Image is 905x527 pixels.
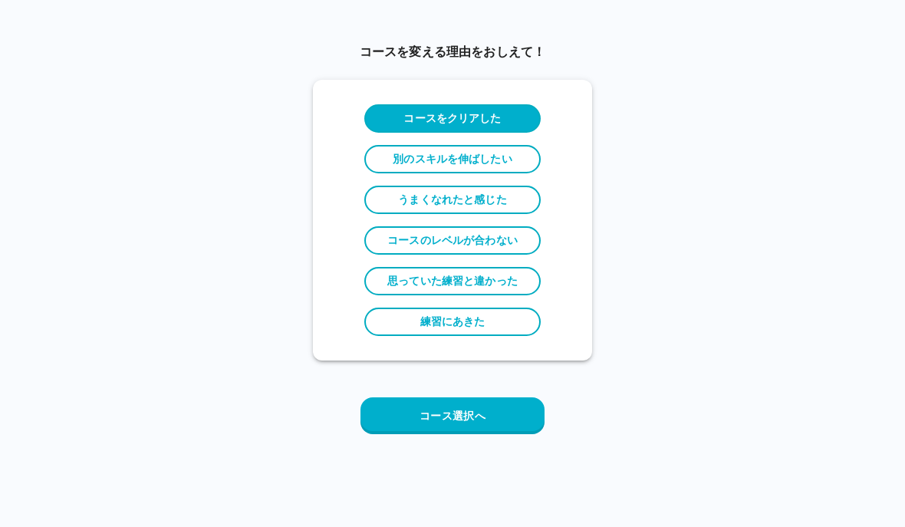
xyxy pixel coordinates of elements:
p: 練習にあきた [420,314,485,330]
p: コースをクリアした [403,110,501,127]
p: コースのレベルが合わない [387,232,518,249]
p: 思っていた練習と違かった [387,273,518,289]
p: 別のスキルを伸ばしたい [393,151,512,167]
p: コースを変える理由をおしえて！ [313,43,592,61]
p: うまくなれたと感じた [398,192,506,208]
button: コース選択へ [360,397,545,434]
